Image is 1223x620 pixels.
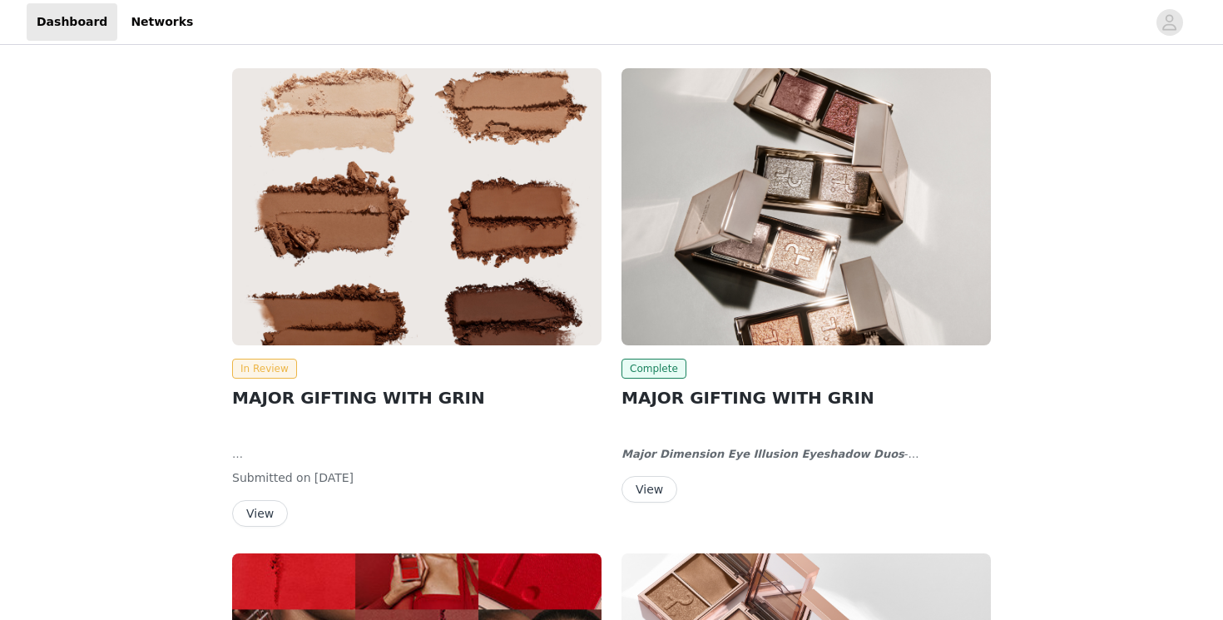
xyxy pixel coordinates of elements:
[621,385,991,410] h2: MAJOR GIFTING WITH GRIN
[232,68,602,345] img: Patrick Ta Beauty
[621,448,904,460] strong: Major Dimension Eye Illusion Eyeshadow Duos
[621,446,991,463] div: - [PERSON_NAME] made to stand out. It’s effortless elegance and just enough drama. With a beautif...
[232,471,311,484] span: Submitted on
[232,385,602,410] h2: MAJOR GIFTING WITH GRIN
[621,68,991,345] img: Patrick Ta Beauty
[621,359,686,379] span: Complete
[232,359,297,379] span: In Review
[621,484,677,496] a: View
[621,476,677,503] button: View
[314,471,354,484] span: [DATE]
[232,500,288,527] button: View
[1161,9,1177,36] div: avatar
[232,508,288,520] a: View
[27,3,117,41] a: Dashboard
[121,3,203,41] a: Networks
